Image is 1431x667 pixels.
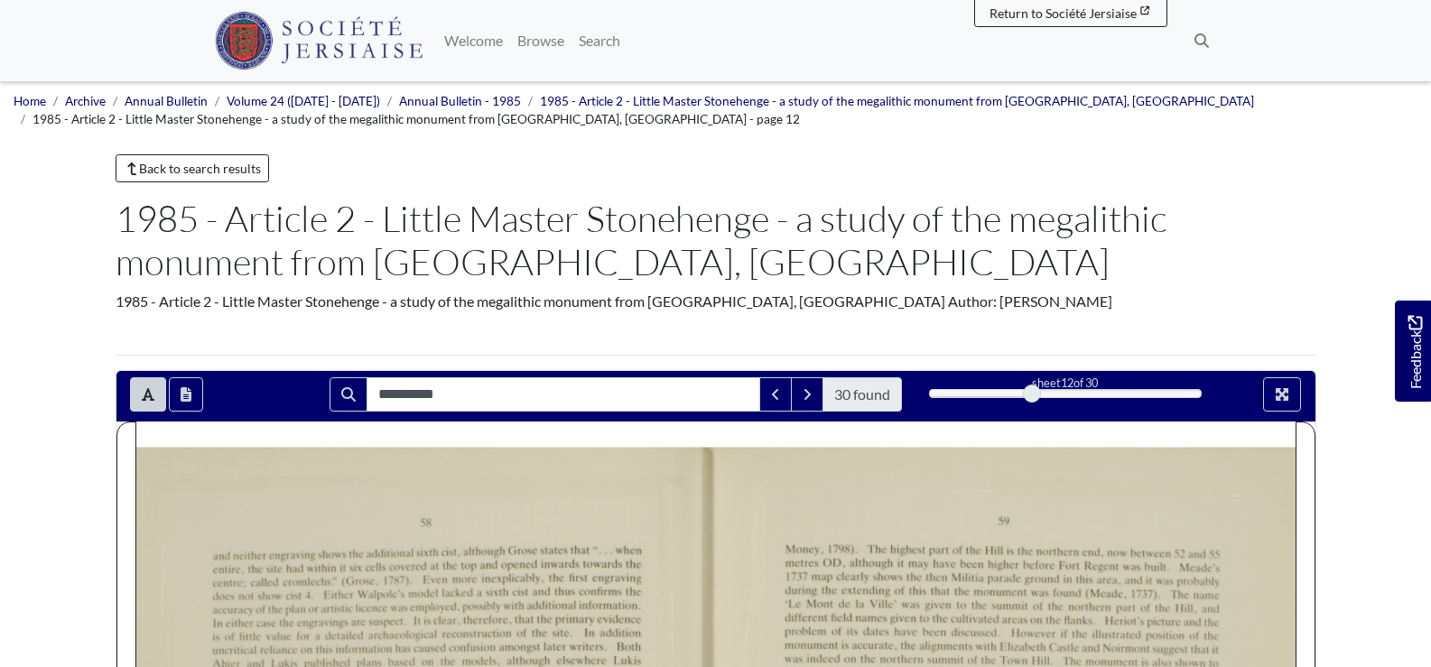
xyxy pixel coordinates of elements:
[479,559,495,570] span: and
[1155,602,1166,612] span: the
[583,558,618,570] span: towards
[806,652,836,663] span: indeed
[873,570,898,581] span: shows
[860,653,872,663] span: the
[212,590,231,601] span: does
[869,598,891,609] span: Ville'
[927,653,957,664] span: summit
[1096,575,1115,586] span: area.
[116,154,270,182] a: Back to search results
[785,639,832,651] span: monument
[269,550,309,560] span: engraving
[239,630,259,641] span: little
[169,377,203,412] button: Open transcription window
[925,599,946,610] span: given
[1122,561,1137,571] span: was
[973,587,1020,598] span: monument
[1062,655,1077,666] span: The
[285,604,303,615] span: plan
[463,545,502,557] span: although
[1395,301,1431,402] a: Would you like to provide feedback?
[1140,602,1148,612] span: of
[1116,604,1131,614] span: part
[570,640,602,652] span: writers.
[368,629,432,641] span: archaeological
[981,653,993,663] span: the
[422,657,431,667] span: on
[416,547,433,557] span: sixth
[256,618,273,628] span: case
[430,561,436,570] span: at
[256,604,263,614] span: of
[1107,547,1125,558] span: now
[999,654,1022,665] span: Town
[988,573,1016,584] span: parade
[533,588,571,599] span: and-thus
[390,603,404,613] span: was
[895,625,914,636] span: have
[395,643,408,653] span: has
[1033,599,1040,609] span: of
[786,571,804,580] span: 1737
[1170,588,1185,599] span: The
[286,589,298,599] span: cist
[544,640,562,651] span: later
[247,563,259,573] span: the
[856,598,861,607] span: la
[1049,641,1129,653] span: (‘[PERSON_NAME]
[1023,559,1049,570] span: before
[532,627,544,637] span: the
[1084,561,1112,572] span: Regent
[116,197,1316,283] h1: 1985 - Article 2 - Little Master Stonehenge - a study of the megalithic monument from [GEOGRAPHIC...
[1130,547,1166,558] span: between
[515,613,529,623] span: that
[1156,576,1170,586] span: was
[441,655,452,665] span: the
[215,12,423,69] img: Société Jersiaise
[349,549,361,559] span: the
[385,575,407,585] span: 1787).
[508,544,534,556] span: Grosc
[1061,375,1073,390] span: 12
[410,601,455,613] span: employed.
[452,574,473,585] span: more
[785,611,823,623] span: different
[1012,627,1052,639] span: However
[225,631,232,641] span: of
[597,616,637,627] span: evrdencc
[1213,645,1216,652] span: it
[388,656,412,667] span: based
[812,573,829,584] span: map
[1092,628,1135,639] span: illustrated
[358,588,400,600] span: Walpole‘s
[836,571,866,583] span: clearly
[297,616,346,628] span: engravings
[1184,616,1199,626] span: and
[847,625,854,635] span: its
[571,23,627,59] a: Search
[442,560,454,570] span: the
[367,547,411,559] span: additional
[341,574,375,588] span: ((irose.
[1102,642,1144,653] span: Noirmont
[966,545,978,555] span: the
[315,634,318,640] span: a
[1059,559,1077,570] span: Fort
[929,375,1202,392] div: sheet of 30
[309,604,315,613] span: or
[843,654,852,664] span: on
[540,94,1254,108] a: 1985 - Article 2 - Little Master Stonehenge - a study of the megalithic monument from [GEOGRAPHIC...
[890,545,920,556] span: highest
[555,616,590,627] span: primary
[1204,616,1216,626] span: the
[897,559,902,566] span: it
[933,558,952,569] span: have
[365,560,383,571] span: cells
[785,625,822,637] span: problem
[1145,560,1166,571] span: built.
[233,550,263,560] span: neither
[975,640,994,651] span: with
[951,613,995,625] span: cultivated
[279,616,291,626] span: the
